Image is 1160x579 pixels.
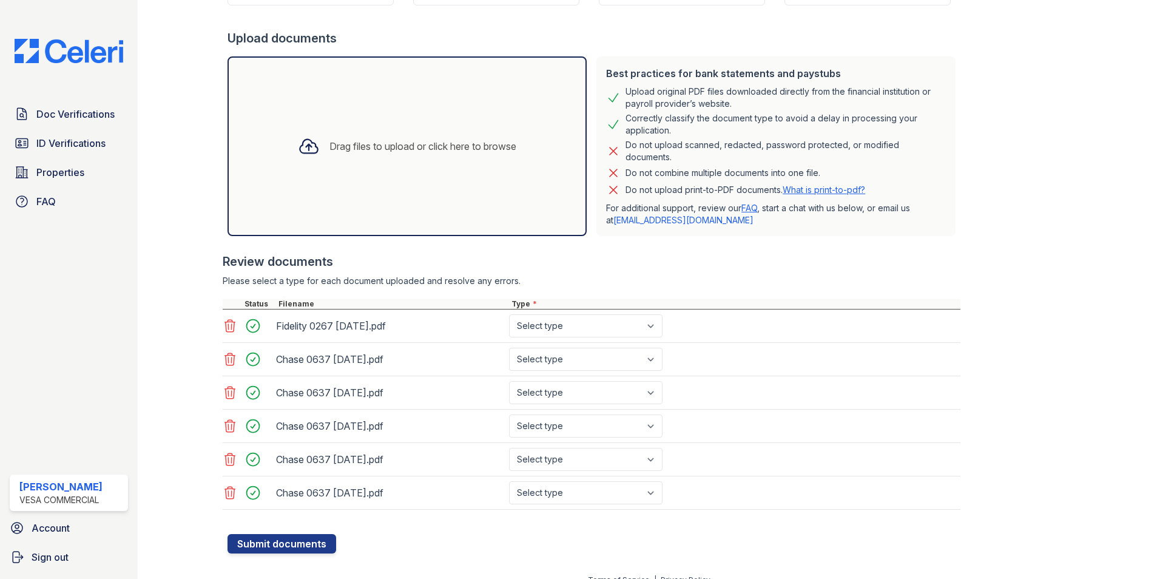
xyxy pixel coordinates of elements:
[228,30,960,47] div: Upload documents
[36,165,84,180] span: Properties
[276,350,504,369] div: Chase 0637 [DATE].pdf
[32,550,69,564] span: Sign out
[223,253,960,270] div: Review documents
[626,139,946,163] div: Do not upload scanned, redacted, password protected, or modified documents.
[32,521,70,535] span: Account
[10,131,128,155] a: ID Verifications
[10,102,128,126] a: Doc Verifications
[36,194,56,209] span: FAQ
[276,299,509,309] div: Filename
[606,66,946,81] div: Best practices for bank statements and paystubs
[613,215,754,225] a: [EMAIL_ADDRESS][DOMAIN_NAME]
[626,166,820,180] div: Do not combine multiple documents into one file.
[223,275,960,287] div: Please select a type for each document uploaded and resolve any errors.
[19,479,103,494] div: [PERSON_NAME]
[329,139,516,154] div: Drag files to upload or click here to browse
[36,107,115,121] span: Doc Verifications
[606,202,946,226] p: For additional support, review our , start a chat with us below, or email us at
[242,299,276,309] div: Status
[276,483,504,503] div: Chase 0637 [DATE].pdf
[19,494,103,506] div: Vesa Commercial
[10,160,128,185] a: Properties
[783,185,865,195] a: What is print-to-pdf?
[276,450,504,469] div: Chase 0637 [DATE].pdf
[626,184,865,196] p: Do not upload print-to-PDF documents.
[741,203,757,213] a: FAQ
[626,112,946,137] div: Correctly classify the document type to avoid a delay in processing your application.
[276,416,504,436] div: Chase 0637 [DATE].pdf
[36,136,106,151] span: ID Verifications
[276,383,504,402] div: Chase 0637 [DATE].pdf
[10,189,128,214] a: FAQ
[509,299,960,309] div: Type
[5,516,133,540] a: Account
[276,316,504,336] div: Fidelity 0267 [DATE].pdf
[5,545,133,569] a: Sign out
[5,39,133,63] img: CE_Logo_Blue-a8612792a0a2168367f1c8372b55b34899dd931a85d93a1a3d3e32e68fde9ad4.png
[626,86,946,110] div: Upload original PDF files downloaded directly from the financial institution or payroll provider’...
[228,534,336,554] button: Submit documents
